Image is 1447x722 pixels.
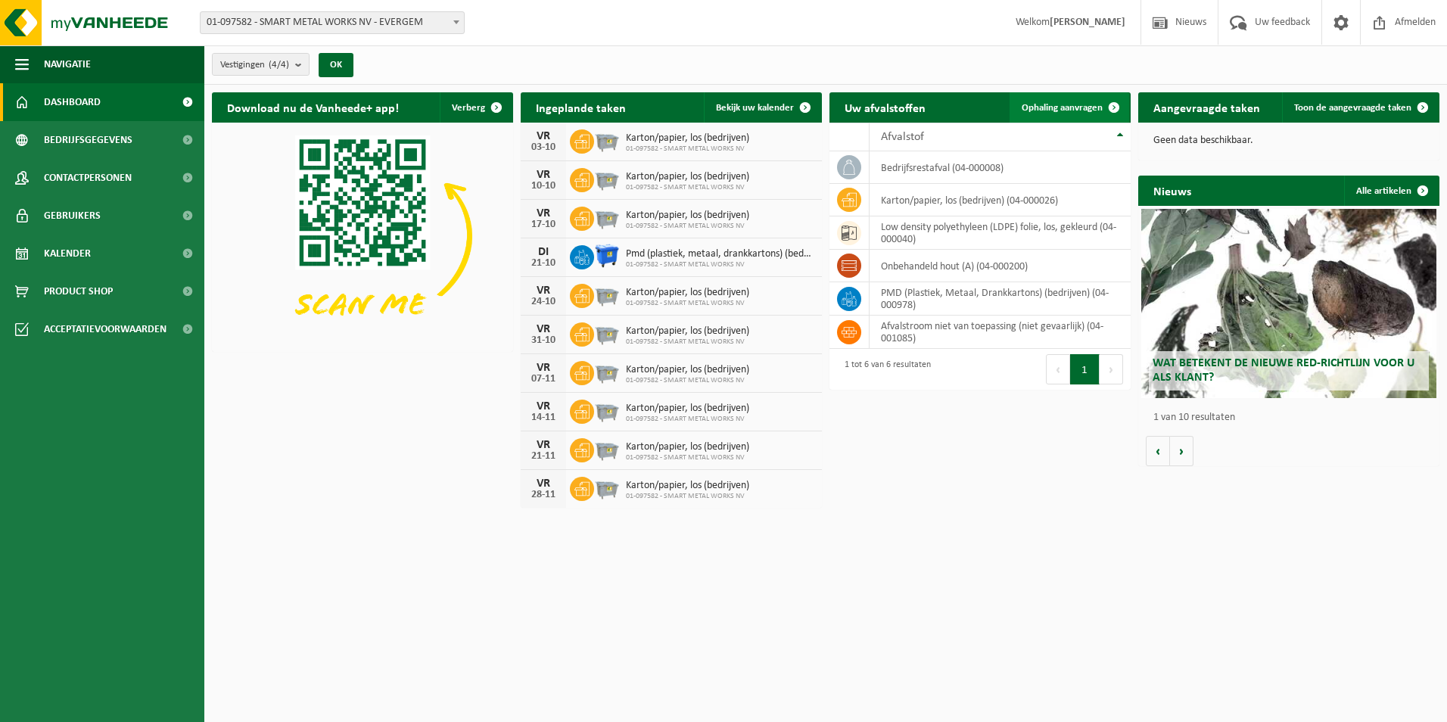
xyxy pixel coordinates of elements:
td: afvalstroom niet van toepassing (niet gevaarlijk) (04-001085) [870,316,1131,349]
span: Karton/papier, los (bedrijven) [626,132,749,145]
div: 03-10 [528,142,559,153]
span: 01-097582 - SMART METAL WORKS NV - EVERGEM [200,11,465,34]
span: 01-097582 - SMART METAL WORKS NV [626,453,749,462]
span: Bekijk uw kalender [716,103,794,113]
div: VR [528,439,559,451]
span: Wat betekent de nieuwe RED-richtlijn voor u als klant? [1153,357,1414,384]
span: Ophaling aanvragen [1022,103,1103,113]
div: 31-10 [528,335,559,346]
a: Bekijk uw kalender [704,92,820,123]
span: Karton/papier, los (bedrijven) [626,441,749,453]
img: WB-2500-GAL-GY-01 [594,397,620,423]
button: Volgende [1170,436,1193,466]
span: 01-097582 - SMART METAL WORKS NV [626,222,749,231]
span: Karton/papier, los (bedrijven) [626,171,749,183]
p: Geen data beschikbaar. [1153,135,1424,146]
a: Ophaling aanvragen [1010,92,1129,123]
span: Karton/papier, los (bedrijven) [626,210,749,222]
img: WB-2500-GAL-GY-01 [594,127,620,153]
span: 01-097582 - SMART METAL WORKS NV [626,338,749,347]
p: 1 van 10 resultaten [1153,412,1432,423]
a: Wat betekent de nieuwe RED-richtlijn voor u als klant? [1141,209,1436,398]
div: 21-10 [528,258,559,269]
button: Vorige [1146,436,1170,466]
button: Vestigingen(4/4) [212,53,310,76]
span: 01-097582 - SMART METAL WORKS NV [626,145,749,154]
img: WB-1100-HPE-BE-01 [594,243,620,269]
h2: Uw afvalstoffen [829,92,941,122]
count: (4/4) [269,60,289,70]
a: Alle artikelen [1344,176,1438,206]
div: 14-11 [528,412,559,423]
td: PMD (Plastiek, Metaal, Drankkartons) (bedrijven) (04-000978) [870,282,1131,316]
span: 01-097582 - SMART METAL WORKS NV [626,376,749,385]
span: Karton/papier, los (bedrijven) [626,364,749,376]
span: 01-097582 - SMART METAL WORKS NV - EVERGEM [201,12,464,33]
span: 01-097582 - SMART METAL WORKS NV [626,183,749,192]
button: Previous [1046,354,1070,384]
div: 17-10 [528,219,559,230]
div: 1 tot 6 van 6 resultaten [837,353,931,386]
span: Gebruikers [44,197,101,235]
img: WB-2500-GAL-GY-01 [594,166,620,191]
div: VR [528,400,559,412]
img: WB-2500-GAL-GY-01 [594,204,620,230]
span: Afvalstof [881,131,924,143]
h2: Aangevraagde taken [1138,92,1275,122]
h2: Ingeplande taken [521,92,641,122]
div: VR [528,285,559,297]
span: Toon de aangevraagde taken [1294,103,1411,113]
button: Verberg [440,92,512,123]
span: 01-097582 - SMART METAL WORKS NV [626,415,749,424]
div: 10-10 [528,181,559,191]
div: 07-11 [528,374,559,384]
td: low density polyethyleen (LDPE) folie, los, gekleurd (04-000040) [870,216,1131,250]
div: 28-11 [528,490,559,500]
span: Pmd (plastiek, metaal, drankkartons) (bedrijven) [626,248,814,260]
button: OK [319,53,353,77]
div: 24-10 [528,297,559,307]
img: WB-2500-GAL-GY-01 [594,475,620,500]
span: Acceptatievoorwaarden [44,310,166,348]
span: Karton/papier, los (bedrijven) [626,287,749,299]
div: VR [528,169,559,181]
img: WB-2500-GAL-GY-01 [594,436,620,462]
img: WB-2500-GAL-GY-01 [594,359,620,384]
span: Navigatie [44,45,91,83]
td: bedrijfsrestafval (04-000008) [870,151,1131,184]
span: Vestigingen [220,54,289,76]
span: Contactpersonen [44,159,132,197]
div: DI [528,246,559,258]
div: VR [528,130,559,142]
button: 1 [1070,354,1100,384]
span: Kalender [44,235,91,272]
span: Dashboard [44,83,101,121]
div: VR [528,478,559,490]
strong: [PERSON_NAME] [1050,17,1125,28]
span: Bedrijfsgegevens [44,121,132,159]
div: VR [528,207,559,219]
td: onbehandeld hout (A) (04-000200) [870,250,1131,282]
a: Toon de aangevraagde taken [1282,92,1438,123]
span: Karton/papier, los (bedrijven) [626,480,749,492]
span: Karton/papier, los (bedrijven) [626,403,749,415]
img: Download de VHEPlus App [212,123,513,349]
td: karton/papier, los (bedrijven) (04-000026) [870,184,1131,216]
div: VR [528,323,559,335]
div: 21-11 [528,451,559,462]
div: VR [528,362,559,374]
span: Karton/papier, los (bedrijven) [626,325,749,338]
span: 01-097582 - SMART METAL WORKS NV [626,260,814,269]
img: WB-2500-GAL-GY-01 [594,320,620,346]
span: Product Shop [44,272,113,310]
h2: Download nu de Vanheede+ app! [212,92,414,122]
span: 01-097582 - SMART METAL WORKS NV [626,492,749,501]
span: Verberg [452,103,485,113]
h2: Nieuws [1138,176,1206,205]
button: Next [1100,354,1123,384]
img: WB-2500-GAL-GY-01 [594,282,620,307]
span: 01-097582 - SMART METAL WORKS NV [626,299,749,308]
